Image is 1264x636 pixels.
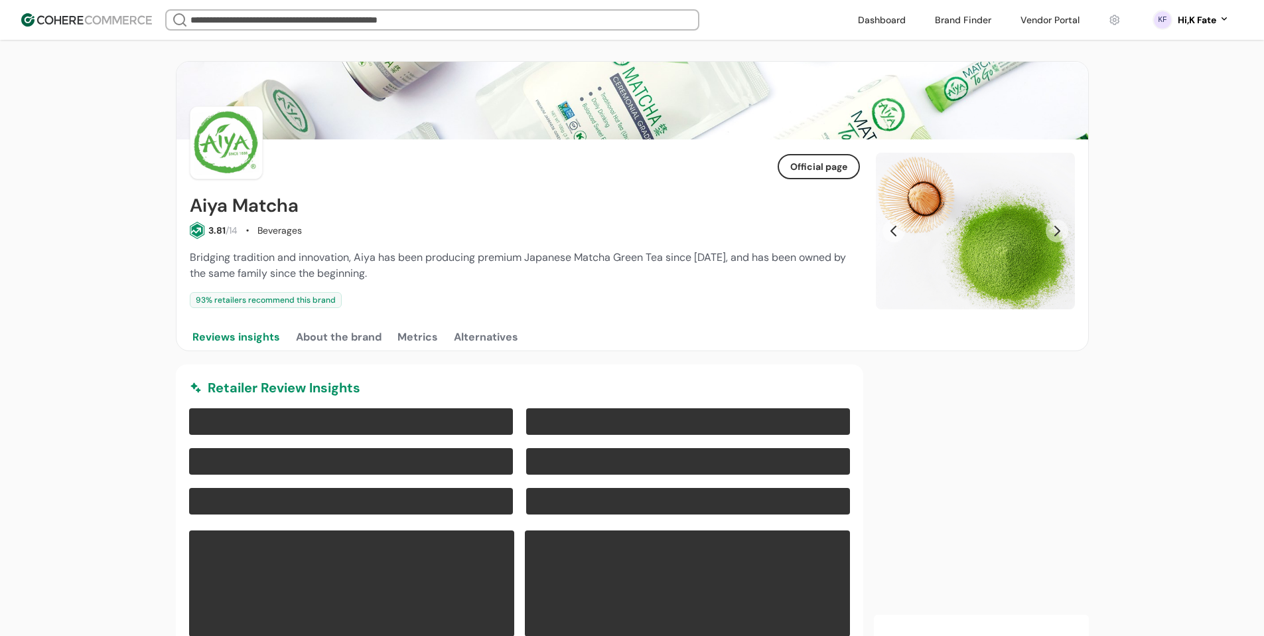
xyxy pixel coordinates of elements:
div: / 14 [226,224,238,238]
div: Carousel [876,153,1075,309]
button: Hi,K Fate [1178,13,1229,27]
div: Retailer Review Insights [189,378,850,398]
img: Cohere Logo [21,13,152,27]
button: Metrics [395,324,441,351]
h2: Aiya Matcha [190,195,299,216]
span: Bridging tradition and innovation, Aiya has been producing premium Japanese Matcha Green Tea sinc... [190,250,846,280]
button: Previous Slide [882,220,905,242]
button: Alternatives [451,324,521,351]
img: Brand cover image [176,62,1088,139]
button: About the brand [293,324,384,351]
img: Slide 0 [876,153,1075,309]
img: Brand Photo [190,106,263,179]
div: Beverages [257,224,302,238]
div: Hi, K Fate [1178,13,1216,27]
button: Official page [778,154,860,179]
svg: 0 percent [1153,10,1172,30]
div: 93 % retailers recommend this brand [190,292,342,308]
div: 3.81 [208,224,226,238]
button: Next Slide [1046,220,1068,242]
div: Slide 1 [876,153,1075,309]
button: Reviews insights [190,324,283,351]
